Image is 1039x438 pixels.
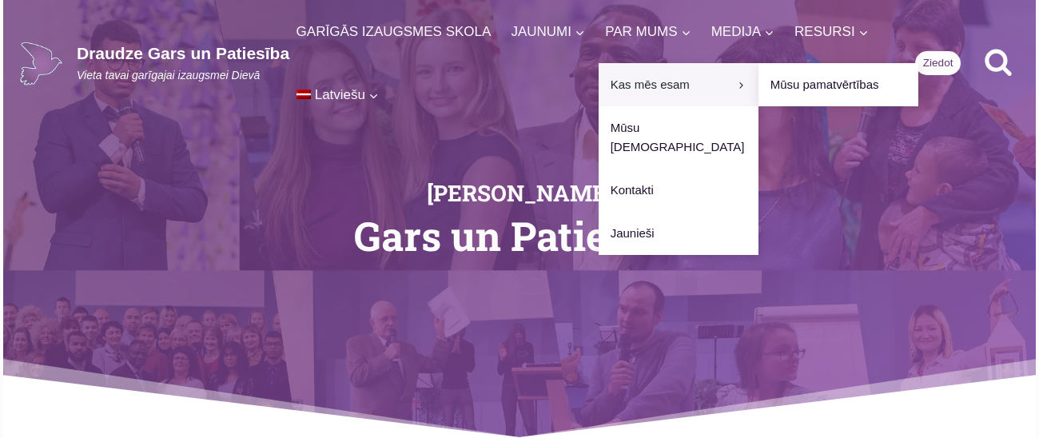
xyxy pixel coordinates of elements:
a: Mūsu [DEMOGRAPHIC_DATA] [599,106,758,169]
p: Draudze Gars un Patiesība [77,43,289,63]
a: Ziedot [915,51,961,75]
img: Draudze Gars un Patiesība [19,42,63,86]
a: Draudze Gars un PatiesībaVieta tavai garīgajai izaugsmei Dievā [19,42,289,86]
a: Kontakti [599,169,758,212]
button: Child menu [289,63,385,126]
p: Vieta tavai garīgajai izaugsmei Dievā [77,68,289,84]
a: Mūsu pamatvērtības [758,63,918,106]
h2: [PERSON_NAME] [179,182,860,205]
a: Jaunieši [599,212,758,255]
button: View Search Form [977,42,1020,85]
h1: Gars un Patiesība [179,216,860,256]
button: Child menu of Kas mēs esam [599,63,758,106]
